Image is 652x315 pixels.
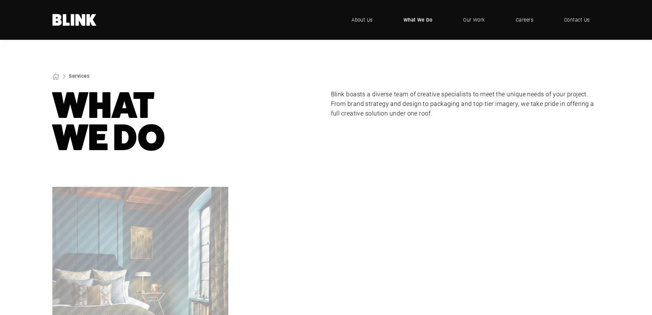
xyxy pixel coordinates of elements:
[69,73,89,79] a: Services
[463,16,485,24] span: Our Work
[52,117,165,159] nobr: We Do
[516,16,533,24] span: Careers
[393,10,443,30] a: What We Do
[331,89,600,118] p: Blink boasts a diverse team of creative specialists to meet the unique needs of your project. Fro...
[351,16,373,24] span: About Us
[453,10,495,30] a: Our Work
[52,89,321,154] h1: What
[564,16,590,24] span: Contact Us
[341,10,383,30] a: About Us
[554,10,600,30] a: Contact Us
[404,16,433,24] span: What We Do
[52,14,97,26] a: Home
[506,10,544,30] a: Careers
